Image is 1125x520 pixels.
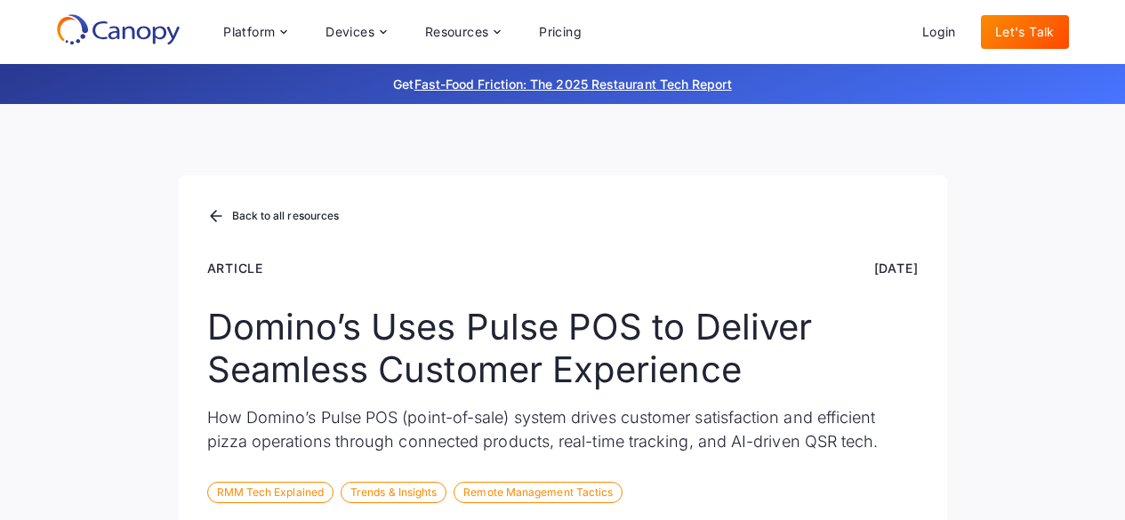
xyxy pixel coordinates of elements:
[414,76,732,92] a: Fast-Food Friction: The 2025 Restaurant Tech Report
[525,15,596,49] a: Pricing
[341,482,446,503] div: Trends & Insights
[908,15,970,49] a: Login
[207,205,340,228] a: Back to all resources
[127,75,999,93] p: Get
[232,211,340,221] div: Back to all resources
[207,259,264,277] div: Article
[207,405,919,453] p: How Domino’s Pulse POS (point-of-sale) system drives customer satisfaction and efficient pizza op...
[207,482,333,503] div: RMM Tech Explained
[207,306,919,391] h1: Domino’s Uses Pulse POS to Deliver Seamless Customer Experience
[411,14,514,50] div: Resources
[874,259,919,277] div: [DATE]
[311,14,400,50] div: Devices
[425,26,489,38] div: Resources
[223,26,275,38] div: Platform
[209,14,301,50] div: Platform
[325,26,374,38] div: Devices
[981,15,1069,49] a: Let's Talk
[454,482,623,503] div: Remote Management Tactics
